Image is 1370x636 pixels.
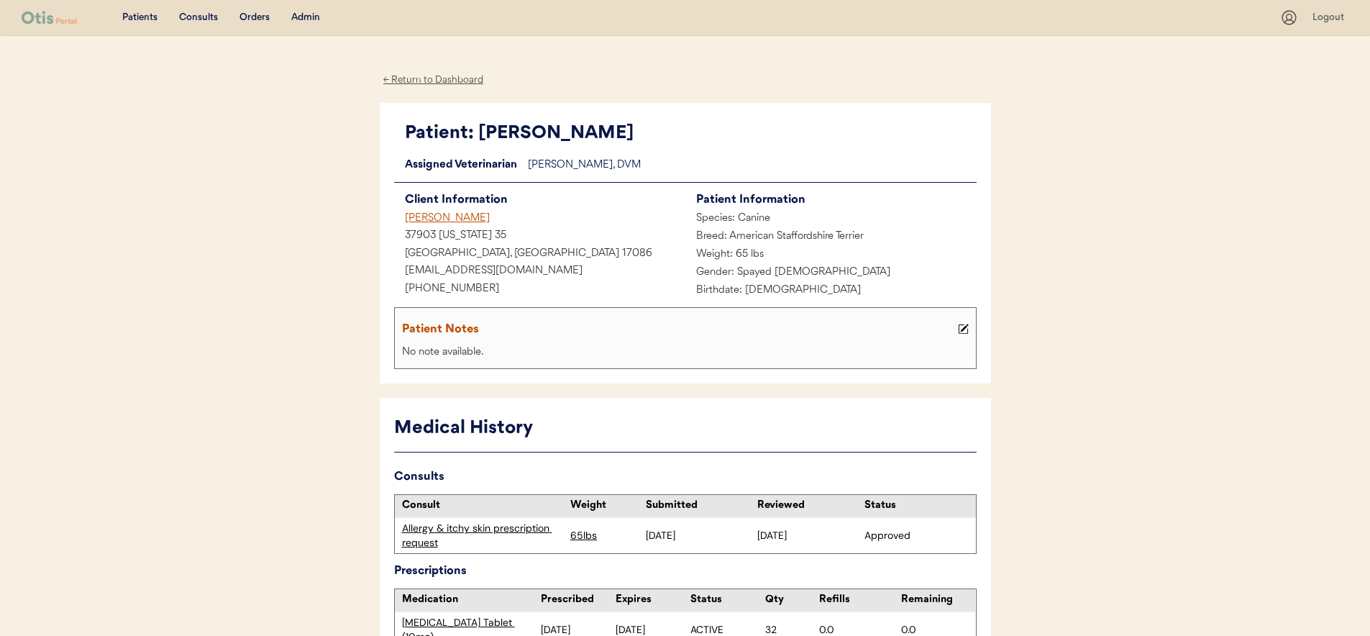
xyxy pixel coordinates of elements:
div: Logout [1312,11,1348,25]
div: Gender: Spayed [DEMOGRAPHIC_DATA] [685,264,977,282]
div: Expires [616,593,690,607]
div: Medication [402,593,542,607]
div: Admin [291,11,320,25]
div: Breed: American Staffordshire Terrier [685,228,977,246]
div: Client Information [405,190,685,210]
div: Birthdate: [DEMOGRAPHIC_DATA] [685,282,977,300]
div: Weight: 65 lbs [685,246,977,264]
div: Consults [179,11,218,25]
div: [PHONE_NUMBER] [394,281,685,299]
div: Allergy & itchy skin prescription request [402,522,564,550]
div: [DATE] [646,529,750,543]
div: Orders [239,11,270,25]
div: [GEOGRAPHIC_DATA], [GEOGRAPHIC_DATA] 17086 [394,245,685,263]
div: Prescriptions [394,561,977,581]
div: [DATE] [757,529,862,543]
div: 37903 [US_STATE] 35 [394,227,685,245]
div: [PERSON_NAME] [394,210,685,228]
div: Consults [394,467,977,487]
div: Assigned Veterinarian [394,157,528,175]
div: Prescribed [541,593,616,607]
div: Patient: [PERSON_NAME] [405,120,977,147]
div: Remaining [901,593,976,607]
div: ← Return to Dashboard [380,72,488,88]
div: Medical History [394,415,977,442]
div: Qty [765,593,819,607]
div: Submitted [646,499,750,513]
div: No note available. [398,344,972,362]
div: Patient Information [696,190,977,210]
div: Patient Notes [402,319,954,340]
div: Refills [819,593,894,607]
div: Species: Canine [685,210,977,228]
div: 65lbs [570,529,642,543]
div: Status [690,593,765,607]
div: Status [864,499,969,513]
div: Consult [402,499,564,513]
div: Weight [570,499,642,513]
div: Reviewed [757,499,862,513]
div: Approved [864,529,969,543]
div: Patients [122,11,157,25]
div: [PERSON_NAME], DVM [528,157,977,175]
div: [EMAIL_ADDRESS][DOMAIN_NAME] [394,263,685,281]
